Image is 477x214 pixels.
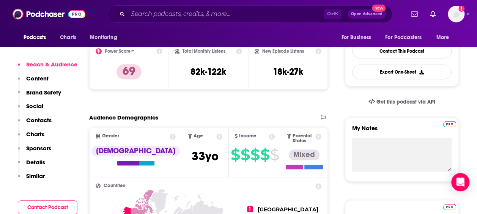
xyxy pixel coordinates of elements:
[90,32,117,43] span: Monitoring
[258,206,318,213] span: [GEOGRAPHIC_DATA]
[348,9,386,19] button: Open AdvancedNew
[324,9,342,19] span: Ctrl K
[24,32,46,43] span: Podcasts
[448,6,464,22] button: Show profile menu
[89,114,158,121] h2: Audience Demographics
[183,49,225,54] h2: Total Monthly Listens
[107,5,392,23] div: Search podcasts, credits, & more...
[443,121,456,127] img: Podchaser Pro
[293,134,314,143] span: Parental Status
[262,49,304,54] h2: New Episode Listens
[270,149,279,161] span: $
[231,149,240,161] span: $
[26,172,45,179] p: Similar
[431,30,459,45] button: open menu
[85,30,127,45] button: open menu
[26,102,43,110] p: Social
[55,30,81,45] a: Charts
[26,131,44,138] p: Charts
[26,61,77,68] p: Reach & Audience
[352,124,452,138] label: My Notes
[18,131,44,145] button: Charts
[352,44,452,58] a: Contact This Podcast
[26,159,45,166] p: Details
[241,149,250,161] span: $
[448,6,464,22] span: Logged in as amoscac10
[247,206,253,212] span: 1
[26,89,61,96] p: Brand Safety
[18,61,77,75] button: Reach & Audience
[18,89,61,103] button: Brand Safety
[427,8,439,20] a: Show notifications dropdown
[104,183,125,188] span: Countries
[250,149,260,161] span: $
[443,203,456,210] a: Pro website
[408,8,421,20] a: Show notifications dropdown
[443,120,456,127] a: Pro website
[128,8,324,20] input: Search podcasts, credits, & more...
[289,149,320,160] div: Mixed
[385,32,422,43] span: For Podcasters
[376,99,435,105] span: Get this podcast via API
[18,30,56,45] button: open menu
[18,75,49,89] button: Content
[18,116,52,131] button: Contacts
[105,49,134,54] h2: Power Score™
[352,65,452,79] button: Export One-Sheet
[26,75,49,82] p: Content
[436,32,449,43] span: More
[91,146,180,156] div: [DEMOGRAPHIC_DATA]
[192,149,219,164] span: 33 yo
[116,64,142,79] p: 69
[362,93,441,111] a: Get this podcast via API
[448,6,464,22] img: User Profile
[372,5,386,12] span: New
[451,173,469,191] div: Open Intercom Messenger
[102,134,119,138] span: Gender
[18,159,45,173] button: Details
[194,134,203,138] span: Age
[458,6,464,12] svg: Add a profile image
[380,30,433,45] button: open menu
[336,30,381,45] button: open menu
[239,134,257,138] span: Income
[260,149,269,161] span: $
[18,172,45,186] button: Similar
[443,204,456,210] img: Podchaser Pro
[13,7,85,21] img: Podchaser - Follow, Share and Rate Podcasts
[60,32,76,43] span: Charts
[351,12,383,16] span: Open Advanced
[190,66,226,77] h3: 82k-122k
[341,32,371,43] span: For Business
[26,116,52,124] p: Contacts
[273,66,303,77] h3: 18k-27k
[18,102,43,116] button: Social
[26,145,51,152] p: Sponsors
[18,145,51,159] button: Sponsors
